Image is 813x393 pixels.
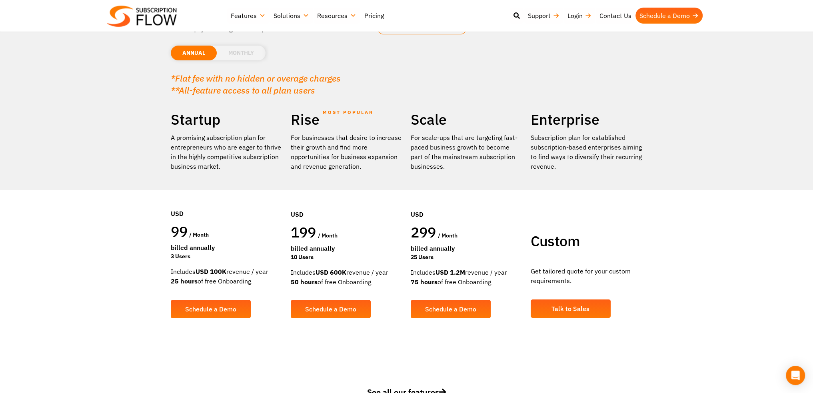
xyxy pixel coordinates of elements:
[171,72,341,84] em: *Flat fee with no hidden or overage charges
[313,8,360,24] a: Resources
[316,268,346,276] strong: USD 600K
[291,110,403,129] h2: Rise
[171,84,315,96] em: **All-feature access to all plan users
[531,299,611,318] a: Talk to Sales
[171,243,283,252] div: Billed Annually
[171,46,217,60] li: ANNUAL
[411,278,437,286] strong: 75 hours
[563,8,595,24] a: Login
[189,231,209,238] span: / month
[531,110,643,129] h2: Enterprise
[411,243,523,253] div: Billed Annually
[291,243,403,253] div: Billed Annually
[171,252,283,261] div: 3 Users
[291,186,403,223] div: USD
[291,300,371,318] a: Schedule a Demo
[171,110,283,129] h2: Startup
[531,266,643,285] p: Get tailored quote for your custom requirements.
[291,253,403,261] div: 10 Users
[411,267,523,287] div: Includes revenue / year of free Onboarding
[196,267,226,275] strong: USD 100K
[171,185,283,222] div: USD
[171,267,283,286] div: Includes revenue / year of free Onboarding
[531,133,643,171] p: Subscription plan for established subscription-based enterprises aiming to find ways to diversify...
[438,232,457,239] span: / month
[305,306,356,312] span: Schedule a Demo
[171,133,283,171] p: A promising subscription plan for entrepreneurs who are eager to thrive in the highly competitive...
[635,8,703,24] a: Schedule a Demo
[323,103,374,122] span: MOST POPULAR
[171,277,198,285] strong: 25 hours
[360,8,388,24] a: Pricing
[270,8,313,24] a: Solutions
[411,133,523,171] div: For scale-ups that are targeting fast-paced business growth to become part of the mainstream subs...
[551,305,589,312] span: Talk to Sales
[185,306,236,312] span: Schedule a Demo
[227,8,270,24] a: Features
[786,366,805,385] div: Open Intercom Messenger
[217,46,266,60] li: MONTHLY
[524,8,563,24] a: Support
[411,253,523,261] div: 25 Users
[411,110,523,129] h2: Scale
[291,133,403,171] div: For businesses that desire to increase their growth and find more opportunities for business expa...
[411,300,491,318] a: Schedule a Demo
[411,186,523,223] div: USD
[425,306,476,312] span: Schedule a Demo
[171,222,188,241] span: 99
[291,223,316,241] span: 199
[291,267,403,287] div: Includes revenue / year of free Onboarding
[171,300,251,318] a: Schedule a Demo
[318,232,338,239] span: / month
[595,8,635,24] a: Contact Us
[435,268,465,276] strong: USD 1.2M
[531,231,580,250] span: Custom
[411,223,436,241] span: 299
[107,6,177,27] img: Subscriptionflow
[291,278,318,286] strong: 50 hours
